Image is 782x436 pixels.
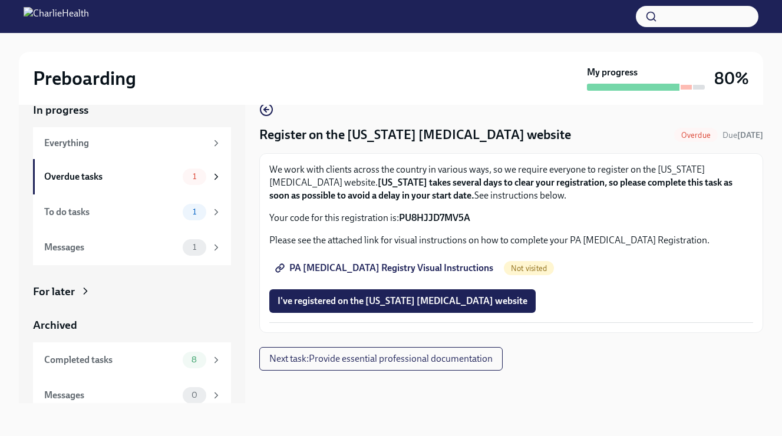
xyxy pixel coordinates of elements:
div: Messages [44,241,178,254]
div: Completed tasks [44,354,178,366]
a: Overdue tasks1 [33,159,231,194]
span: 1 [186,207,203,216]
button: I've registered on the [US_STATE] [MEDICAL_DATA] website [269,289,536,313]
span: Not visited [504,264,554,273]
a: In progress [33,103,231,118]
div: Messages [44,389,178,402]
h4: Register on the [US_STATE] [MEDICAL_DATA] website [259,126,571,144]
p: Please see the attached link for visual instructions on how to complete your PA [MEDICAL_DATA] Re... [269,234,753,247]
strong: [DATE] [737,130,763,140]
p: Your code for this registration is: [269,212,753,224]
a: Messages1 [33,230,231,265]
span: 1 [186,172,203,181]
strong: My progress [587,66,638,79]
div: For later [33,284,75,299]
a: For later [33,284,231,299]
img: CharlieHealth [24,7,89,26]
strong: PU8HJJD7MV5A [399,212,470,223]
div: Everything [44,137,206,150]
span: Due [722,130,763,140]
a: Everything [33,127,231,159]
span: September 1st, 2025 08:00 [722,130,763,141]
p: We work with clients across the country in various ways, so we require everyone to register on th... [269,163,753,202]
a: Archived [33,318,231,333]
span: I've registered on the [US_STATE] [MEDICAL_DATA] website [278,295,527,307]
span: PA [MEDICAL_DATA] Registry Visual Instructions [278,262,493,274]
button: Next task:Provide essential professional documentation [259,347,503,371]
strong: [US_STATE] takes several days to clear your registration, so please complete this task as soon as... [269,177,732,201]
span: 1 [186,243,203,252]
a: To do tasks1 [33,194,231,230]
span: 0 [184,391,204,399]
div: Overdue tasks [44,170,178,183]
span: 8 [184,355,204,364]
div: To do tasks [44,206,178,219]
a: Messages0 [33,378,231,413]
h2: Preboarding [33,67,136,90]
a: PA [MEDICAL_DATA] Registry Visual Instructions [269,256,501,280]
span: Overdue [674,131,718,140]
h3: 80% [714,68,749,89]
span: Next task : Provide essential professional documentation [269,353,493,365]
a: Completed tasks8 [33,342,231,378]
